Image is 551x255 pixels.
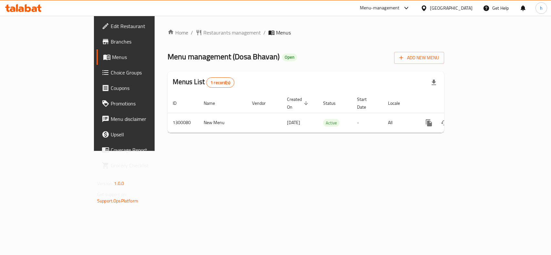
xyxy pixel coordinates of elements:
[357,95,375,111] span: Start Date
[282,54,297,61] div: Open
[97,142,186,158] a: Coverage Report
[416,93,488,113] th: Actions
[252,99,274,107] span: Vendor
[323,119,340,127] span: Active
[97,197,138,205] a: Support.OpsPlatform
[111,22,181,30] span: Edit Restaurant
[173,99,185,107] span: ID
[276,29,291,36] span: Menus
[111,100,181,107] span: Promotions
[97,18,186,34] a: Edit Restaurant
[111,84,181,92] span: Coupons
[97,127,186,142] a: Upsell
[430,5,473,12] div: [GEOGRAPHIC_DATA]
[168,49,280,64] span: Menu management ( Dosa Bhavan )
[97,158,186,173] a: Grocery Checklist
[111,131,181,138] span: Upsell
[394,52,444,64] button: Add New Menu
[97,49,186,65] a: Menus
[287,95,310,111] span: Created On
[114,179,124,188] span: 1.0.0
[360,4,400,12] div: Menu-management
[383,113,416,132] td: All
[112,53,181,61] span: Menus
[206,77,234,88] div: Total records count
[399,54,439,62] span: Add New Menu
[540,5,543,12] span: h
[97,80,186,96] a: Coupons
[168,93,488,133] table: enhanced table
[111,115,181,123] span: Menu disclaimer
[323,99,344,107] span: Status
[437,115,452,131] button: Change Status
[282,54,297,60] span: Open
[352,113,383,132] td: -
[111,146,181,154] span: Coverage Report
[287,118,300,127] span: [DATE]
[203,29,261,36] span: Restaurants management
[204,99,223,107] span: Name
[97,65,186,80] a: Choice Groups
[168,29,444,36] nav: breadcrumb
[97,190,127,199] span: Get support on:
[191,29,193,36] li: /
[199,113,247,132] td: New Menu
[173,77,234,88] h2: Menus List
[263,29,266,36] li: /
[111,69,181,76] span: Choice Groups
[97,96,186,111] a: Promotions
[97,34,186,49] a: Branches
[426,75,442,90] div: Export file
[111,162,181,169] span: Grocery Checklist
[97,111,186,127] a: Menu disclaimer
[97,179,113,188] span: Version:
[196,29,261,36] a: Restaurants management
[388,99,408,107] span: Locale
[207,80,234,86] span: 1 record(s)
[421,115,437,131] button: more
[111,38,181,45] span: Branches
[323,119,340,127] div: Active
